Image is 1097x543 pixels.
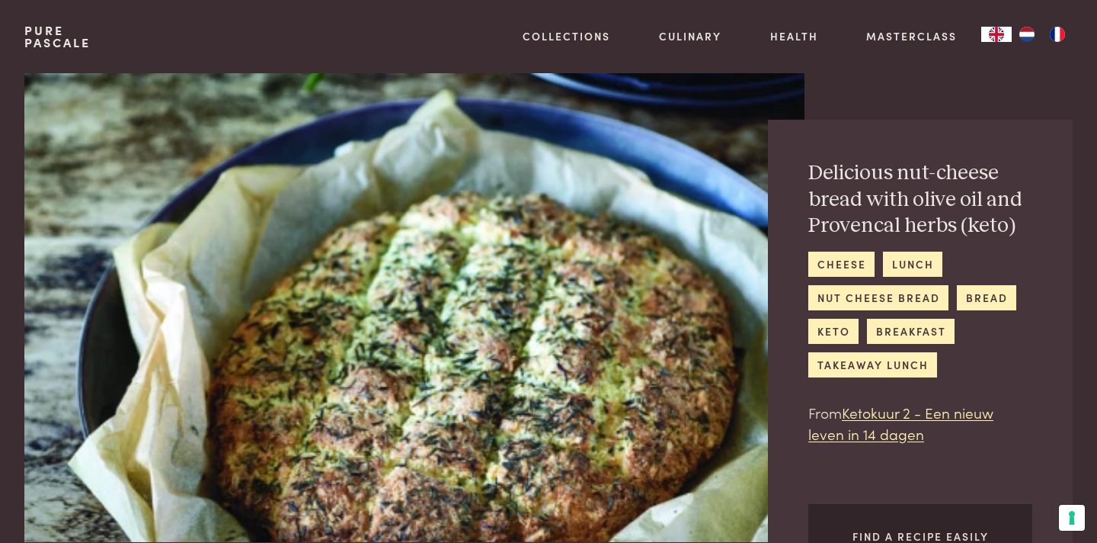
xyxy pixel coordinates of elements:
a: NL [1012,27,1042,42]
a: Collections [523,28,610,44]
a: Health [770,28,818,44]
a: Masterclass [866,28,957,44]
a: nut cheese bread [808,285,948,310]
ul: Language list [1012,27,1073,42]
a: FR [1042,27,1073,42]
a: PurePascale [24,24,91,49]
a: lunch [883,252,942,277]
h2: Delicious nut-cheese bread with olive oil and Provencal herbs (keto) [808,160,1032,239]
a: Culinary [659,28,721,44]
a: Ketokuur 2 - Een nieuw leven in 14 dagen [808,402,993,445]
img: Delicious nut-cheese bread with olive oil and Provencal herbs (keto) [24,73,804,542]
a: takeaway lunch [808,352,937,378]
p: From [808,402,1032,445]
a: bread [957,285,1016,310]
a: cheese [808,252,875,277]
aside: Language selected: English [981,27,1073,42]
a: keto [808,319,859,344]
a: EN [981,27,1012,42]
a: breakfast [867,319,955,344]
div: Language [981,27,1012,42]
button: Your consent preferences for tracking technologies [1059,505,1085,531]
